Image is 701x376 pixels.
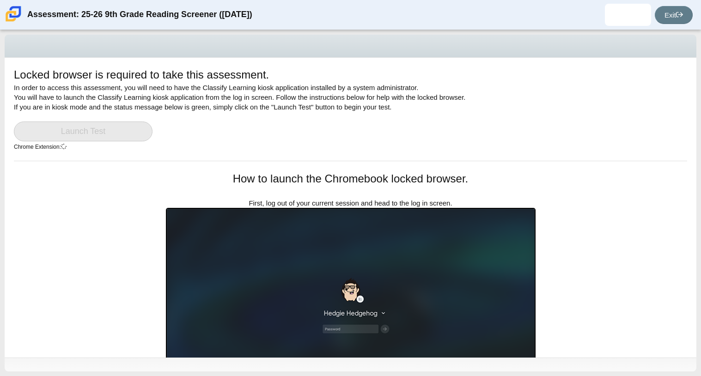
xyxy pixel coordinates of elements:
img: camiyah.wilkerson.EUDWo3 [621,7,635,22]
div: In order to access this assessment, you will need to have the Classify Learning kiosk application... [14,67,687,161]
small: Chrome Extension: [14,144,67,150]
div: Assessment: 25-26 9th Grade Reading Screener ([DATE]) [27,4,252,26]
a: Launch Test [14,121,152,141]
a: Carmen School of Science & Technology [4,17,23,25]
a: Exit [655,6,693,24]
h1: Locked browser is required to take this assessment. [14,67,269,83]
h1: How to launch the Chromebook locked browser. [166,171,536,187]
img: Carmen School of Science & Technology [4,4,23,24]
